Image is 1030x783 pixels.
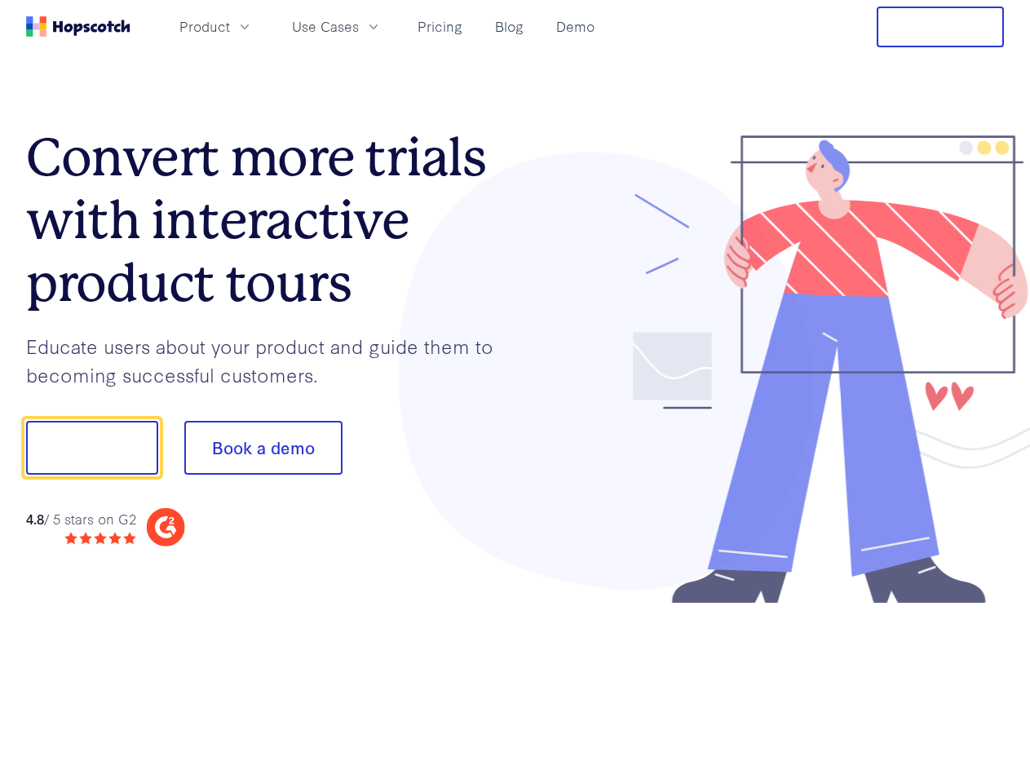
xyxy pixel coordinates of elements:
[184,421,343,475] button: Book a demo
[26,126,515,314] h1: Convert more trials with interactive product tours
[170,13,263,40] button: Product
[411,13,469,40] a: Pricing
[488,13,530,40] a: Blog
[26,421,158,475] button: Show me!
[877,7,1004,47] button: Free Trial
[26,16,130,37] a: Home
[292,16,359,37] span: Use Cases
[26,509,44,528] strong: 4.8
[26,509,136,529] div: / 5 stars on G2
[26,332,515,388] p: Educate users about your product and guide them to becoming successful customers.
[550,13,601,40] a: Demo
[282,13,391,40] button: Use Cases
[179,16,230,37] span: Product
